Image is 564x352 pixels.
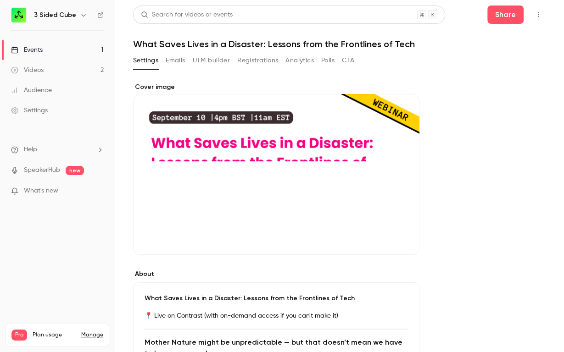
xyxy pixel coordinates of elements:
label: About [133,269,419,279]
a: SpeakerHub [24,165,60,175]
span: Plan usage [33,331,76,339]
img: 3 Sided Cube [11,8,26,22]
div: Search for videos or events [141,10,233,20]
button: Emails [166,53,185,68]
div: Videos [11,66,44,75]
h6: 3 Sided Cube [34,11,76,20]
span: What's new [24,186,58,196]
button: Polls [321,53,335,68]
span: new [66,166,84,175]
button: Registrations [237,53,278,68]
p: What Saves Lives in a Disaster: Lessons from the Frontlines of Tech [145,294,408,303]
label: Cover image [133,82,419,92]
button: CTA [342,53,354,68]
button: Analytics [285,53,314,68]
button: Settings [133,53,158,68]
iframe: Noticeable Trigger [93,187,104,195]
span: Help [24,145,37,154]
p: 📍 Live on Contrast (with on-demand access if you can't make it) [145,310,408,321]
button: UTM builder [193,53,230,68]
div: Events [11,45,43,55]
li: help-dropdown-opener [11,145,104,154]
button: Share [487,5,524,24]
h1: What Saves Lives in a Disaster: Lessons from the Frontlines of Tech [133,38,546,49]
div: Settings [11,106,48,115]
section: Cover image [133,82,419,255]
span: Pro [11,330,27,341]
a: Manage [81,331,103,339]
div: Audience [11,86,52,95]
